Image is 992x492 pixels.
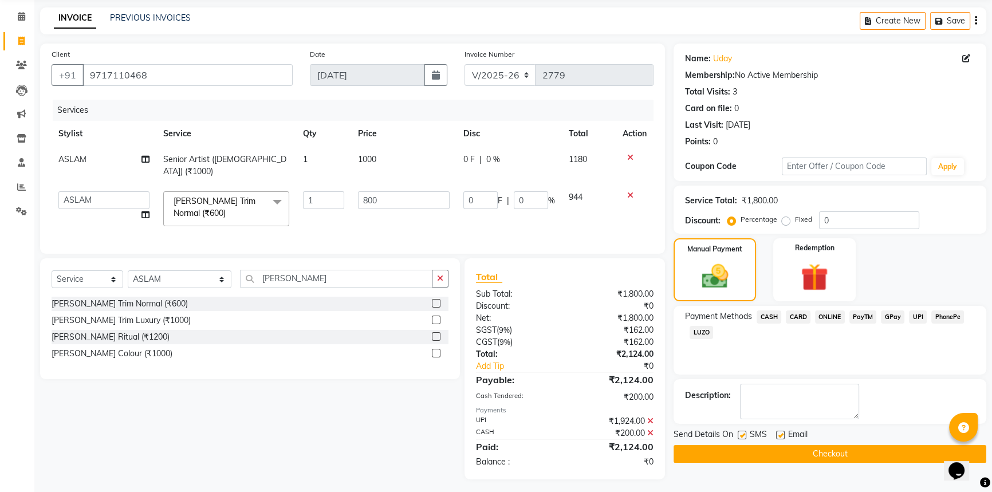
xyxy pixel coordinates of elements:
[742,195,778,207] div: ₹1,800.00
[881,310,904,324] span: GPay
[467,300,565,312] div: Discount:
[750,428,767,443] span: SMS
[565,373,662,387] div: ₹2,124.00
[685,86,730,98] div: Total Visits:
[174,196,255,218] span: [PERSON_NAME] Trim Normal (₹600)
[685,160,782,172] div: Coupon Code
[565,440,662,454] div: ₹2,124.00
[565,324,662,336] div: ₹162.00
[685,389,731,402] div: Description:
[53,100,662,121] div: Services
[944,446,981,481] iframe: chat widget
[795,214,812,225] label: Fixed
[467,391,565,403] div: Cash Tendered:
[569,154,587,164] span: 1180
[565,348,662,360] div: ₹2,124.00
[296,121,351,147] th: Qty
[82,64,293,86] input: Search by Name/Mobile/Email/Code
[782,158,927,175] input: Enter Offer / Coupon Code
[476,271,502,283] span: Total
[674,428,733,443] span: Send Details On
[58,154,86,164] span: ASLAM
[486,153,500,166] span: 0 %
[351,121,456,147] th: Price
[792,260,837,294] img: _gift.svg
[860,12,926,30] button: Create New
[498,195,502,207] span: F
[741,214,777,225] label: Percentage
[476,337,497,347] span: CGST
[52,314,191,326] div: [PERSON_NAME] Trim Luxury (₹1000)
[463,153,475,166] span: 0 F
[685,215,721,227] div: Discount:
[569,192,582,202] span: 944
[240,270,432,288] input: Search or Scan
[507,195,509,207] span: |
[849,310,877,324] span: PayTM
[687,244,742,254] label: Manual Payment
[156,121,296,147] th: Service
[685,195,737,207] div: Service Total:
[674,445,986,463] button: Checkout
[467,312,565,324] div: Net:
[786,310,810,324] span: CARD
[713,136,718,148] div: 0
[467,373,565,387] div: Payable:
[226,208,231,218] a: x
[685,69,735,81] div: Membership:
[565,415,662,427] div: ₹1,924.00
[581,360,662,372] div: ₹0
[685,69,975,81] div: No Active Membership
[815,310,845,324] span: ONLINE
[565,456,662,468] div: ₹0
[479,153,482,166] span: |
[467,288,565,300] div: Sub Total:
[467,427,565,439] div: CASH
[303,154,308,164] span: 1
[52,64,84,86] button: +91
[499,325,510,334] span: 9%
[685,136,711,148] div: Points:
[310,49,325,60] label: Date
[565,336,662,348] div: ₹162.00
[931,158,964,175] button: Apply
[467,456,565,468] div: Balance :
[685,53,711,65] div: Name:
[476,406,654,415] div: Payments
[685,103,732,115] div: Card on file:
[685,119,723,131] div: Last Visit:
[499,337,510,347] span: 9%
[52,49,70,60] label: Client
[733,86,737,98] div: 3
[757,310,781,324] span: CASH
[565,300,662,312] div: ₹0
[52,298,188,310] div: [PERSON_NAME] Trim Normal (₹600)
[476,325,497,335] span: SGST
[467,440,565,454] div: Paid:
[713,53,732,65] a: Uday
[685,310,752,322] span: Payment Methods
[690,326,713,339] span: LUZO
[565,427,662,439] div: ₹200.00
[726,119,750,131] div: [DATE]
[52,331,170,343] div: [PERSON_NAME] Ritual (₹1200)
[694,261,737,292] img: _cash.svg
[467,360,581,372] a: Add Tip
[788,428,808,443] span: Email
[565,312,662,324] div: ₹1,800.00
[52,348,172,360] div: [PERSON_NAME] Colour (₹1000)
[930,12,970,30] button: Save
[548,195,555,207] span: %
[456,121,562,147] th: Disc
[54,8,96,29] a: INVOICE
[467,324,565,336] div: ( )
[909,310,927,324] span: UPI
[163,154,286,176] span: Senior Artist ([DEMOGRAPHIC_DATA]) (₹1000)
[467,415,565,427] div: UPI
[467,348,565,360] div: Total:
[110,13,191,23] a: PREVIOUS INVOICES
[616,121,654,147] th: Action
[358,154,376,164] span: 1000
[562,121,616,147] th: Total
[734,103,739,115] div: 0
